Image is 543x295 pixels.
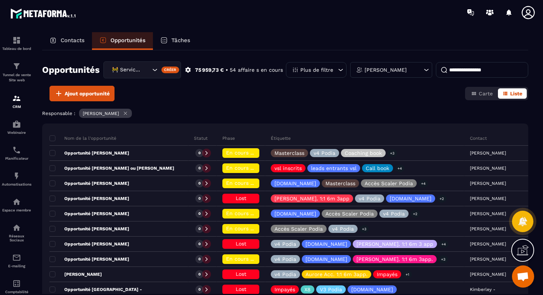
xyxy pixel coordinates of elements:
p: +3 [359,225,369,233]
div: Search for option [103,61,181,78]
p: v4 Podia [332,226,354,231]
img: scheduler [12,146,21,155]
a: Tâches [153,32,198,50]
p: +3 [438,255,448,263]
p: X8 [304,287,311,292]
span: Lost [236,241,246,247]
img: automations [12,120,21,129]
p: Étiquette [271,135,291,141]
p: +4 [439,240,448,248]
span: En cours de régularisation [226,226,293,231]
p: [DOMAIN_NAME] [305,241,347,247]
img: social-network [12,223,21,232]
p: +1 [403,271,412,278]
span: Carte [479,91,493,96]
span: Liste [510,91,522,96]
p: +3 [387,149,397,157]
p: Accès Scaler Podia [325,211,374,216]
p: [PERSON_NAME] [83,111,119,116]
span: En cours de régularisation [226,180,293,186]
p: 0 [198,181,201,186]
p: v4 Podia [274,241,296,247]
p: [DOMAIN_NAME] [351,287,393,292]
a: social-networksocial-networkRéseaux Sociaux [2,218,31,248]
p: v4 Podia [314,150,335,156]
p: Call book [366,166,389,171]
p: Accès Scaler Podia [274,226,323,231]
p: E-mailing [2,264,31,268]
span: Lost [236,271,246,277]
a: formationformationTunnel de vente Site web [2,56,31,88]
img: formation [12,94,21,103]
p: Opportunité [PERSON_NAME] [49,150,129,156]
p: Contacts [61,37,85,44]
p: leads entrants vsl [311,166,356,171]
p: 54 affaire s en cours [230,67,283,74]
button: Ajout opportunité [49,86,115,101]
p: • [226,67,228,74]
p: Opportunité [PERSON_NAME] [49,226,129,232]
img: formation [12,62,21,71]
a: emailemailE-mailing [2,248,31,274]
span: 🚧 Service Client [110,66,143,74]
button: Liste [498,88,527,99]
a: Contacts [42,32,92,50]
p: Opportunité [PERSON_NAME] [49,241,129,247]
p: [DOMAIN_NAME] [274,181,316,186]
p: Opportunité [PERSON_NAME] [49,256,129,262]
span: En cours de régularisation [226,256,293,262]
a: formationformationTableau de bord [2,30,31,56]
p: Opportunité [GEOGRAPHIC_DATA] - [49,286,142,292]
a: automationsautomationsWebinaire [2,114,31,140]
p: Coaching book [345,150,382,156]
p: 0 [198,257,201,262]
div: Ouvrir le chat [512,265,534,288]
h2: Opportunités [42,62,100,77]
p: +4 [419,180,428,187]
p: 0 [198,287,201,292]
p: Opportunité [PERSON_NAME] ou [PERSON_NAME] [49,165,174,171]
p: [PERSON_NAME] [49,271,102,277]
p: Accès Scaler Podia [365,181,413,186]
p: [PERSON_NAME]. 1:1 6m 3app [274,196,349,201]
p: Opportunité [PERSON_NAME] [49,180,129,186]
img: email [12,253,21,262]
p: 0 [198,196,201,201]
p: Tâches [171,37,190,44]
a: formationformationCRM [2,88,31,114]
p: CRM [2,105,31,109]
p: Phase [222,135,235,141]
p: 0 [198,241,201,247]
p: Opportunité [PERSON_NAME] [49,211,129,217]
a: automationsautomationsAutomatisations [2,166,31,192]
p: Opportunité [PERSON_NAME] [49,196,129,201]
a: Opportunités [92,32,153,50]
span: Lost [236,195,246,201]
p: +2 [437,195,447,203]
p: +2 [410,210,420,218]
button: Carte [467,88,497,99]
p: 0 [198,150,201,156]
p: v4 Podia [383,211,405,216]
p: Aurore Acc. 1:1 6m 3app. [305,272,368,277]
p: Impayés [274,287,295,292]
p: V3 Podia [320,287,342,292]
p: [DOMAIN_NAME] [390,196,431,201]
a: schedulerschedulerPlanificateur [2,140,31,166]
img: automations [12,172,21,180]
p: Webinaire [2,130,31,135]
p: Masterclass [325,181,355,186]
span: En cours de régularisation [226,165,293,171]
p: Responsable : [42,111,75,116]
p: Tunnel de vente Site web [2,72,31,83]
p: 0 [198,166,201,171]
p: Comptabilité [2,290,31,294]
p: +4 [395,165,404,172]
p: Statut [194,135,208,141]
p: Masterclass [274,150,304,156]
p: [DOMAIN_NAME] [305,257,347,262]
input: Search for option [143,66,150,74]
img: accountant [12,279,21,288]
p: Impayés [377,272,397,277]
p: Opportunités [110,37,146,44]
